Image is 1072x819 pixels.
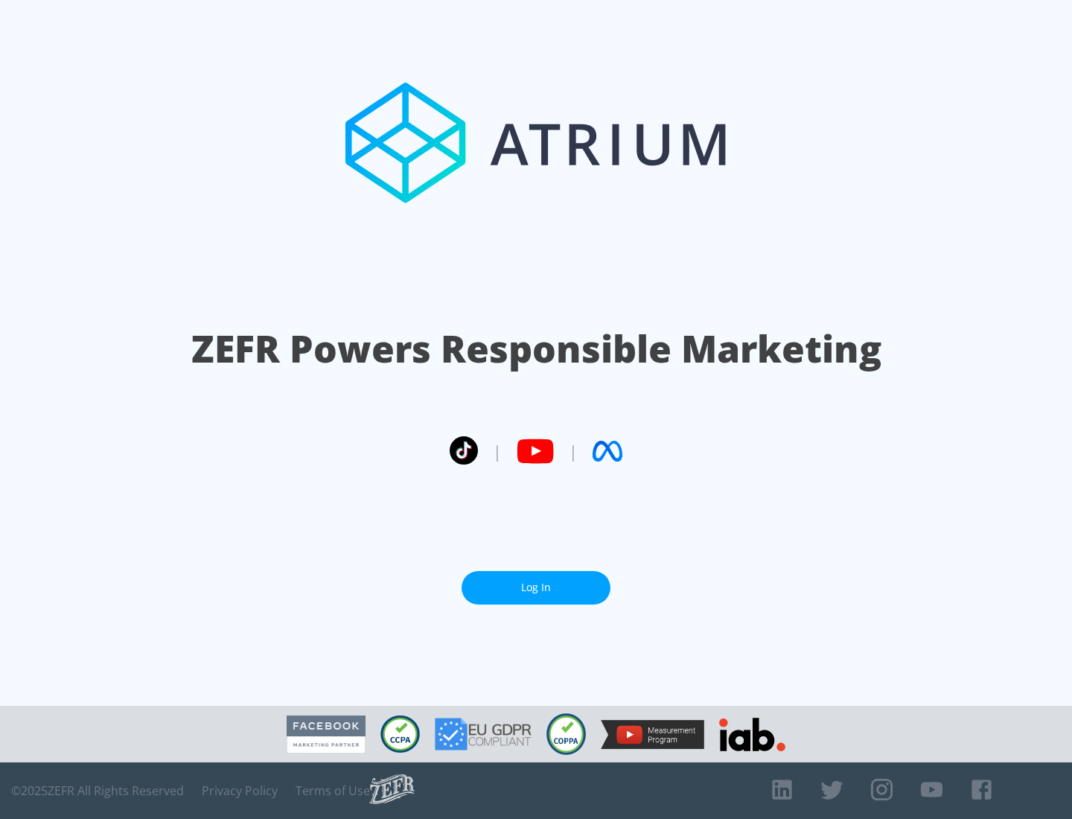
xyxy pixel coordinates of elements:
img: GDPR Compliant [435,718,532,751]
a: Log In [462,571,610,605]
img: IAB [719,718,785,751]
img: COPPA Compliant [546,713,586,755]
a: Privacy Policy [202,783,278,798]
img: CCPA Compliant [380,716,420,753]
img: YouTube Measurement Program [601,720,704,749]
img: Facebook Marketing Partner [287,716,366,753]
a: Terms of Use [296,783,370,798]
h1: ZEFR Powers Responsible Marketing [191,323,881,375]
span: © 2025 ZEFR All Rights Reserved [11,783,184,798]
span: | [493,440,502,462]
span: | [569,440,578,462]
